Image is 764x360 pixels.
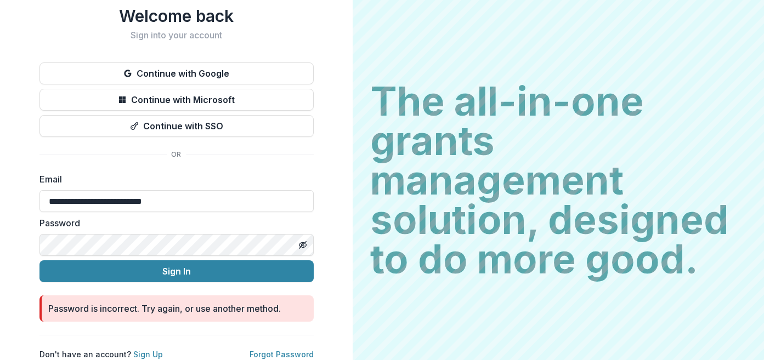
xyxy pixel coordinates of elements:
[39,348,163,360] p: Don't have an account?
[39,173,307,186] label: Email
[39,89,314,111] button: Continue with Microsoft
[39,6,314,26] h1: Welcome back
[250,350,314,359] a: Forgot Password
[48,302,281,315] div: Password is incorrect. Try again, or use another method.
[39,260,314,282] button: Sign In
[39,62,314,84] button: Continue with Google
[133,350,163,359] a: Sign Up
[294,236,312,254] button: Toggle password visibility
[39,216,307,230] label: Password
[39,30,314,41] h2: Sign into your account
[39,115,314,137] button: Continue with SSO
